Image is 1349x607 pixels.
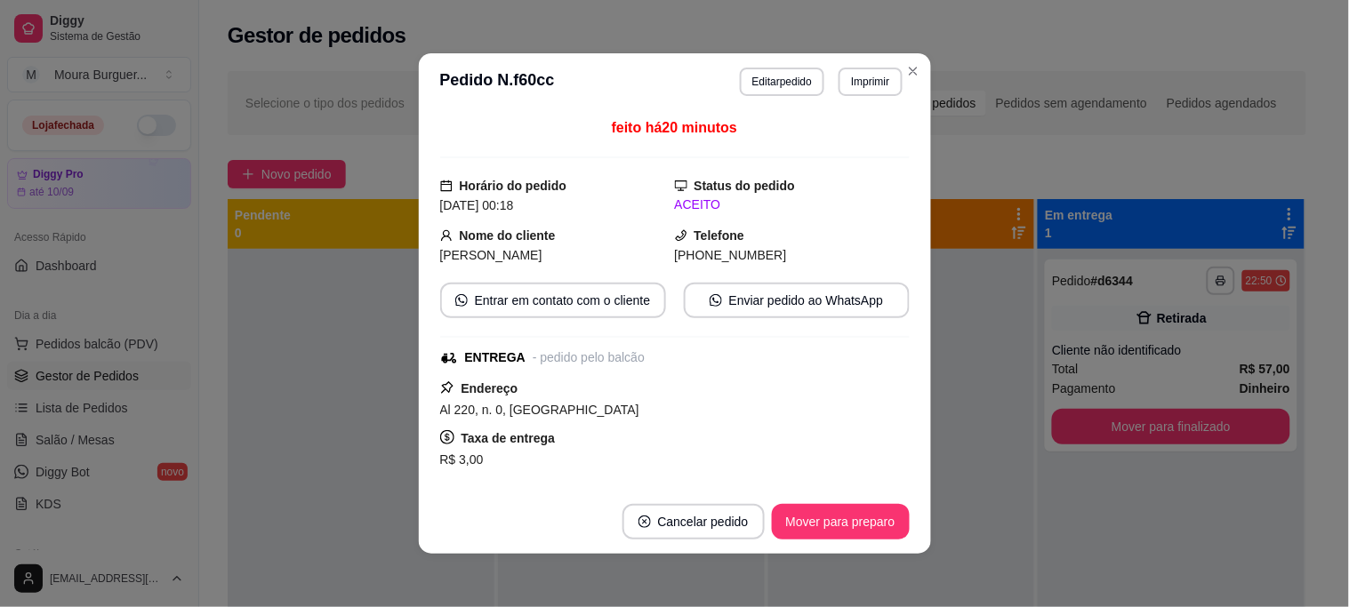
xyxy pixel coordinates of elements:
[440,68,555,96] h3: Pedido N. f60cc
[440,198,514,212] span: [DATE] 00:18
[440,229,453,242] span: user
[740,68,824,96] button: Editarpedido
[465,348,526,367] div: ENTREGA
[612,120,737,135] span: feito há 20 minutos
[462,431,556,445] strong: Taxa de entrega
[455,294,468,307] span: whats-app
[460,179,567,193] strong: Horário do pedido
[899,57,927,85] button: Close
[440,180,453,192] span: calendar
[684,283,910,318] button: whats-appEnviar pedido ao WhatsApp
[614,470,735,506] button: Copiar Endereço
[440,283,666,318] button: whats-appEntrar em contato com o cliente
[440,403,639,417] span: Al 220, n. 0, [GEOGRAPHIC_DATA]
[460,228,556,243] strong: Nome do cliente
[533,348,645,367] div: - pedido pelo balcão
[710,294,722,307] span: whats-app
[695,179,796,193] strong: Status do pedido
[622,504,765,539] button: close-circleCancelar pedido
[440,248,542,262] span: [PERSON_NAME]
[675,196,910,214] div: ACEITO
[839,68,902,96] button: Imprimir
[440,430,454,444] span: dollar
[462,381,518,395] strong: Endereço
[675,229,687,242] span: phone
[675,180,687,192] span: desktop
[638,515,651,528] span: close-circle
[440,452,484,467] span: R$ 3,00
[440,380,454,395] span: pushpin
[675,248,787,262] span: [PHONE_NUMBER]
[772,504,910,539] button: Mover para preparo
[695,228,745,243] strong: Telefone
